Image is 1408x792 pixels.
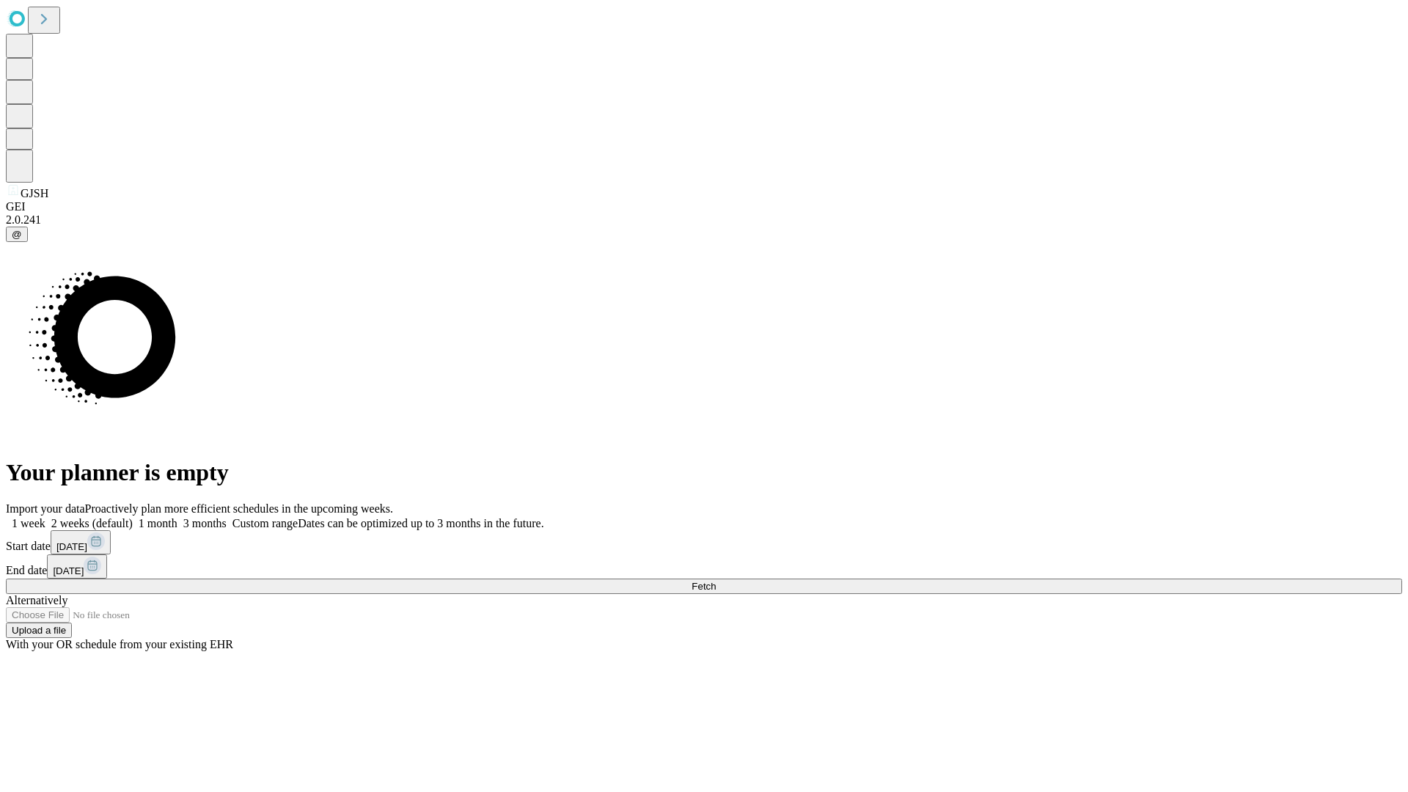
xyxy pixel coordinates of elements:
span: GJSH [21,187,48,199]
span: 1 month [139,517,177,529]
span: Fetch [692,581,716,592]
span: 2 weeks (default) [51,517,133,529]
span: Alternatively [6,594,67,606]
div: 2.0.241 [6,213,1402,227]
span: Proactively plan more efficient schedules in the upcoming weeks. [85,502,393,515]
span: Custom range [232,517,298,529]
span: Import your data [6,502,85,515]
span: Dates can be optimized up to 3 months in the future. [298,517,543,529]
span: 3 months [183,517,227,529]
button: Upload a file [6,623,72,638]
span: 1 week [12,517,45,529]
div: End date [6,554,1402,579]
span: With your OR schedule from your existing EHR [6,638,233,650]
div: Start date [6,530,1402,554]
button: [DATE] [51,530,111,554]
span: [DATE] [56,541,87,552]
span: @ [12,229,22,240]
button: @ [6,227,28,242]
span: [DATE] [53,565,84,576]
h1: Your planner is empty [6,459,1402,486]
button: [DATE] [47,554,107,579]
div: GEI [6,200,1402,213]
button: Fetch [6,579,1402,594]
